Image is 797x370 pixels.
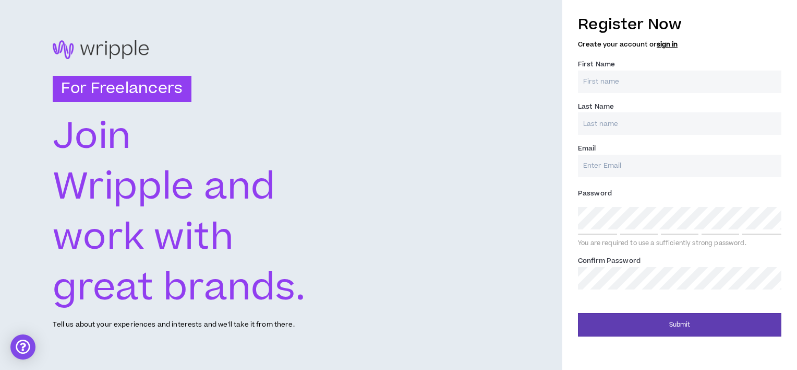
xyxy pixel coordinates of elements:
input: Last name [578,112,781,135]
a: sign in [657,40,678,49]
text: Wripple and [53,161,275,214]
button: Submit [578,313,781,337]
h3: Register Now [578,14,781,36]
label: Email [578,140,596,157]
h3: For Freelancers [53,76,191,102]
label: First Name [578,56,615,73]
label: Last Name [578,98,614,115]
input: First name [578,71,781,93]
span: Password [578,189,612,198]
label: Confirm Password [578,252,641,269]
text: work with [53,211,235,264]
input: Enter Email [578,155,781,177]
h5: Create your account or [578,41,781,48]
text: Join [53,110,132,163]
div: You are required to use a sufficiently strong password. [578,239,781,248]
div: Open Intercom Messenger [10,334,35,360]
text: great brands. [53,262,305,315]
p: Tell us about your experiences and interests and we'll take it from there. [53,320,294,330]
